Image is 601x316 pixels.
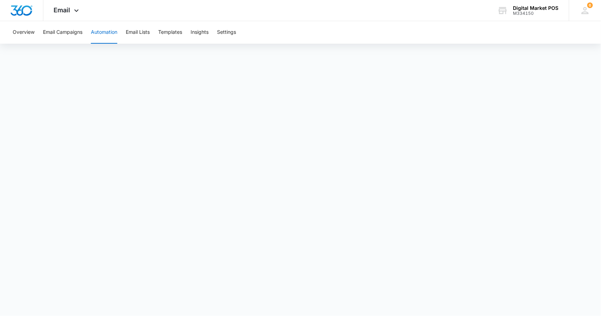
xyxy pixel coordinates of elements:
[191,21,209,44] button: Insights
[513,5,559,11] div: account name
[158,21,182,44] button: Templates
[217,21,236,44] button: Settings
[91,21,117,44] button: Automation
[54,6,70,14] span: Email
[587,2,593,8] span: 6
[43,21,82,44] button: Email Campaigns
[513,11,559,16] div: account id
[13,21,35,44] button: Overview
[126,21,150,44] button: Email Lists
[587,2,593,8] div: notifications count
